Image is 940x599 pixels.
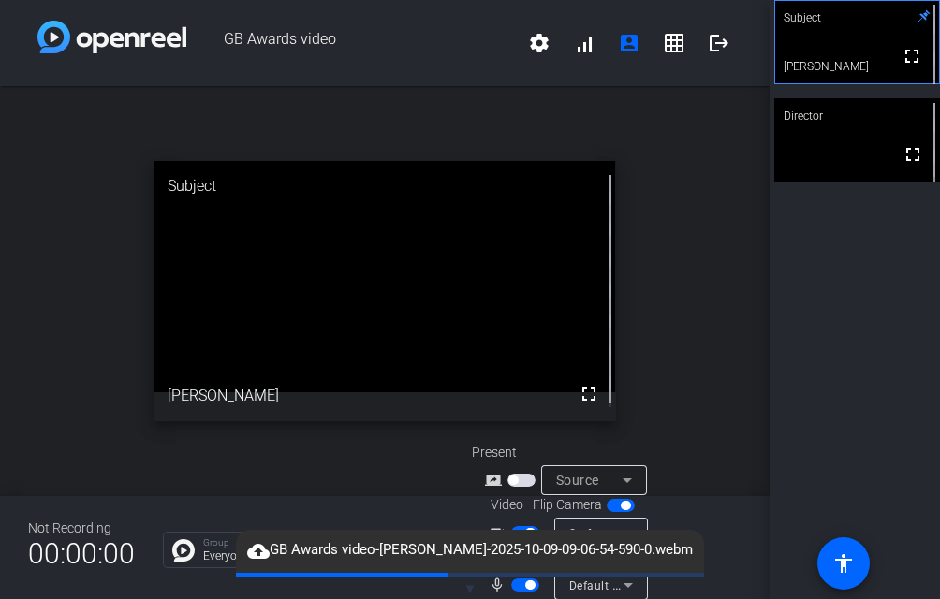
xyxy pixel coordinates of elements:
[203,538,279,548] p: Group
[663,32,685,54] mat-icon: grid_on
[485,469,507,491] mat-icon: screen_share_outline
[491,495,523,515] span: Video
[578,383,600,405] mat-icon: fullscreen
[463,580,477,597] span: ▼
[901,45,923,67] mat-icon: fullscreen
[902,143,924,166] mat-icon: fullscreen
[28,531,135,577] span: 00:00:00
[238,539,702,562] span: GB Awards video-[PERSON_NAME]-2025-10-09-09-06-54-590-0.webm
[832,552,855,575] mat-icon: accessibility
[556,473,599,488] span: Source
[562,21,607,66] button: signal_cellular_alt
[28,519,135,538] div: Not Recording
[247,540,270,562] mat-icon: cloud_upload
[708,32,730,54] mat-icon: logout
[172,539,195,562] img: Chat Icon
[528,32,551,54] mat-icon: settings
[774,98,940,134] div: Director
[186,21,517,66] span: GB Awards video
[618,32,640,54] mat-icon: account_box
[203,550,279,562] p: Everyone
[489,521,511,544] mat-icon: videocam_outline
[37,21,186,53] img: white-gradient.svg
[533,495,602,515] span: Flip Camera
[154,161,615,212] div: Subject
[472,443,659,462] div: Present
[489,574,511,596] mat-icon: mic_none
